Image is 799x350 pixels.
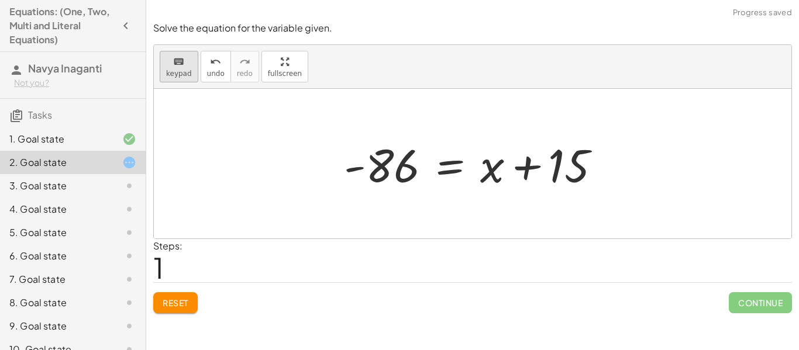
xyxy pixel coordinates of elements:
i: Task not started. [122,296,136,310]
span: Navya Inaganti [28,61,102,75]
span: redo [237,70,253,78]
div: 2. Goal state [9,155,104,169]
label: Steps: [153,240,182,252]
button: redoredo [230,51,259,82]
i: Task not started. [122,319,136,333]
div: 7. Goal state [9,272,104,286]
div: Not you? [14,77,136,89]
div: 6. Goal state [9,249,104,263]
span: 1 [153,249,164,285]
i: redo [239,55,250,69]
span: keypad [166,70,192,78]
i: Task finished and correct. [122,132,136,146]
i: Task not started. [122,272,136,286]
div: 1. Goal state [9,132,104,146]
p: Solve the equation for the variable given. [153,22,792,35]
i: Task not started. [122,226,136,240]
div: 9. Goal state [9,319,104,333]
div: 5. Goal state [9,226,104,240]
button: Reset [153,292,198,313]
div: 3. Goal state [9,179,104,193]
div: 4. Goal state [9,202,104,216]
i: Task not started. [122,179,136,193]
button: keyboardkeypad [160,51,198,82]
span: Tasks [28,109,52,121]
i: undo [210,55,221,69]
h4: Equations: (One, Two, Multi and Literal Equations) [9,5,115,47]
i: Task not started. [122,202,136,216]
span: Reset [163,297,188,308]
span: fullscreen [268,70,302,78]
span: Progress saved [733,7,792,19]
i: Task started. [122,155,136,169]
div: 8. Goal state [9,296,104,310]
i: keyboard [173,55,184,69]
button: fullscreen [261,51,308,82]
i: Task not started. [122,249,136,263]
button: undoundo [201,51,231,82]
span: undo [207,70,225,78]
